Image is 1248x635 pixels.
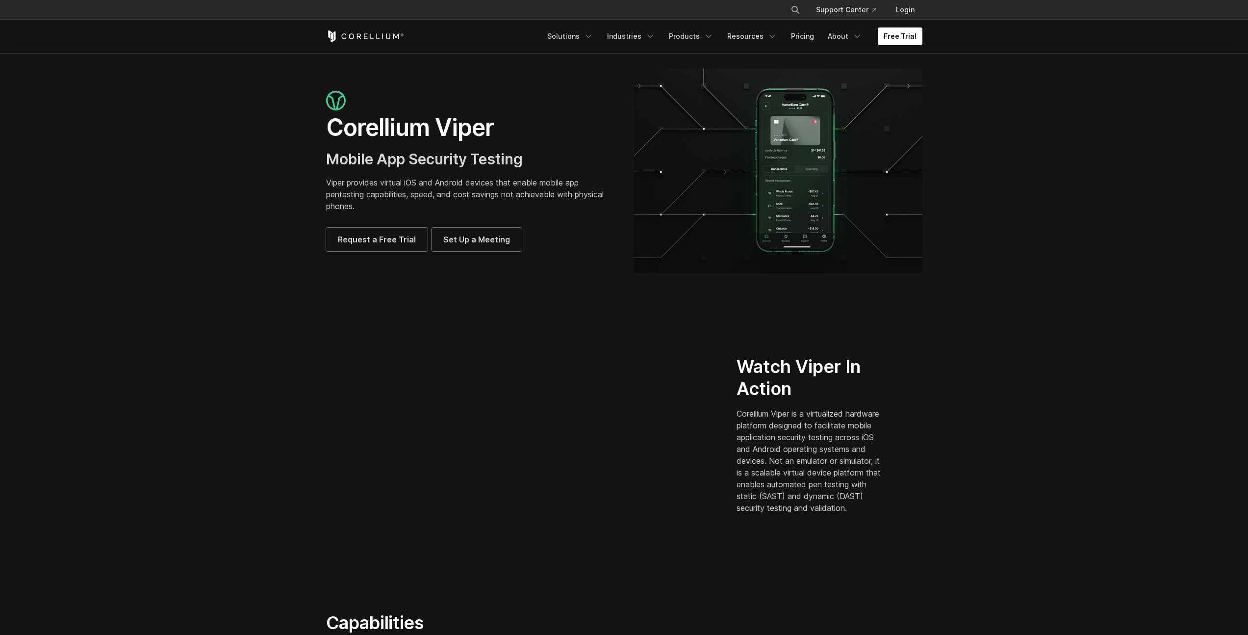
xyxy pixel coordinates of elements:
span: Mobile App Security Testing [326,150,523,168]
a: Request a Free Trial [326,228,428,251]
h1: Corellium Viper [326,113,614,142]
a: Login [888,1,922,19]
a: Products [663,27,719,45]
a: Pricing [785,27,820,45]
div: Navigation Menu [541,27,922,45]
h2: Capabilities [326,612,717,634]
h2: Watch Viper In Action [737,356,885,400]
img: viper_icon_large [326,91,346,111]
a: Resources [721,27,783,45]
a: Set Up a Meeting [432,228,522,251]
a: Support Center [808,1,884,19]
img: viper_hero [634,69,922,273]
div: Navigation Menu [779,1,922,19]
a: About [822,27,868,45]
a: Industries [601,27,661,45]
button: Search [787,1,804,19]
span: Request a Free Trial [338,234,416,245]
p: Corellium Viper is a virtualized hardware platform designed to facilitate mobile application secu... [737,408,885,514]
p: Viper provides virtual iOS and Android devices that enable mobile app pentesting capabilities, sp... [326,177,614,212]
span: Set Up a Meeting [443,234,510,245]
a: Solutions [541,27,599,45]
a: Free Trial [878,27,922,45]
a: Corellium Home [326,30,404,42]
